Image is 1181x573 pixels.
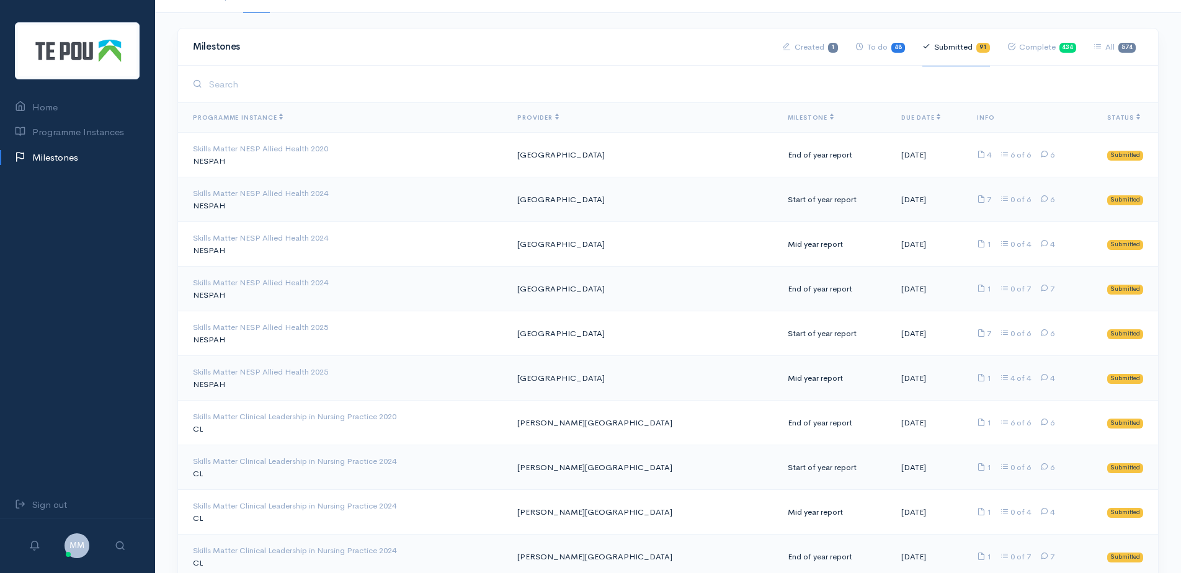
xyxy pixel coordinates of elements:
[507,401,777,445] td: [PERSON_NAME][GEOGRAPHIC_DATA]
[193,366,497,378] div: Skills Matter NESP Allied Health 2025
[507,177,777,222] td: [GEOGRAPHIC_DATA]
[193,42,768,52] h4: Milestones
[178,401,507,445] td: CL
[517,113,558,122] span: Provider
[855,28,905,66] a: To do48
[778,267,891,311] td: End of year report
[65,539,89,551] a: MM
[1033,194,1054,205] span: 6
[778,133,891,177] td: End of year report
[1107,285,1143,295] span: Submitted
[977,507,991,517] span: 1
[193,500,497,512] div: Skills Matter Clinical Leadership in Nursing Practice 2024
[1107,151,1143,161] span: Submitted
[205,71,1143,97] input: Search
[977,462,991,473] span: 1
[178,133,507,177] td: NESPAH
[993,462,1031,473] span: 0 of 6
[193,143,497,155] div: Skills Matter NESP Allied Health 2020
[193,455,497,468] div: Skills Matter Clinical Leadership in Nursing Practice 2024
[193,544,497,557] div: Skills Matter Clinical Leadership in Nursing Practice 2024
[1094,28,1136,66] a: All574
[193,411,497,423] div: Skills Matter Clinical Leadership in Nursing Practice 2020
[977,417,991,428] span: 1
[1033,462,1054,473] span: 6
[178,356,507,401] td: NESPAH
[507,490,777,535] td: [PERSON_NAME][GEOGRAPHIC_DATA]
[993,507,1031,517] span: 0 of 4
[178,222,507,267] td: NESPAH
[891,401,967,445] td: [DATE]
[977,149,991,160] span: 4
[1107,419,1143,429] span: Submitted
[891,133,967,177] td: [DATE]
[993,239,1031,249] span: 0 of 4
[178,490,507,535] td: CL
[977,113,994,122] span: Info
[15,22,140,79] img: Te Pou
[977,373,991,383] span: 1
[783,28,838,66] a: Created1
[778,222,891,267] td: Mid year report
[993,149,1031,160] span: 6 of 6
[977,194,991,205] span: 7
[993,551,1031,562] span: 0 of 7
[977,328,991,339] span: 7
[1107,553,1143,562] span: Submitted
[891,267,967,311] td: [DATE]
[178,311,507,356] td: NESPAH
[891,311,967,356] td: [DATE]
[178,267,507,311] td: NESPAH
[901,113,940,122] span: Due Date
[977,283,991,294] span: 1
[778,490,891,535] td: Mid year report
[507,133,777,177] td: [GEOGRAPHIC_DATA]
[1033,417,1054,428] span: 6
[1033,551,1054,562] span: 7
[891,177,967,222] td: [DATE]
[1107,463,1143,473] span: Submitted
[891,222,967,267] td: [DATE]
[178,445,507,490] td: CL
[778,311,891,356] td: Start of year report
[1007,28,1077,66] a: Complete434
[1033,239,1054,249] span: 4
[507,222,777,267] td: [GEOGRAPHIC_DATA]
[894,43,902,51] b: 48
[778,356,891,401] td: Mid year report
[65,533,89,558] span: MM
[788,113,834,122] span: Milestone
[1107,508,1143,518] span: Submitted
[1107,374,1143,384] span: Submitted
[193,232,497,244] div: Skills Matter NESP Allied Health 2024
[993,373,1031,383] span: 4 of 4
[507,445,777,490] td: [PERSON_NAME][GEOGRAPHIC_DATA]
[778,401,891,445] td: End of year report
[891,445,967,490] td: [DATE]
[1033,507,1054,517] span: 4
[193,277,497,289] div: Skills Matter NESP Allied Health 2024
[1033,328,1054,339] span: 6
[193,321,497,334] div: Skills Matter NESP Allied Health 2025
[1033,373,1054,383] span: 4
[1107,113,1140,122] span: Status
[507,267,777,311] td: [GEOGRAPHIC_DATA]
[1033,149,1054,160] span: 6
[993,417,1031,428] span: 6 of 6
[193,113,283,122] span: Programme Instance
[1062,43,1073,51] b: 434
[1107,240,1143,250] span: Submitted
[507,356,777,401] td: [GEOGRAPHIC_DATA]
[993,194,1031,205] span: 0 of 6
[891,356,967,401] td: [DATE]
[778,177,891,222] td: Start of year report
[891,490,967,535] td: [DATE]
[507,311,777,356] td: [GEOGRAPHIC_DATA]
[993,283,1031,294] span: 0 of 7
[1107,195,1143,205] span: Submitted
[922,28,990,66] a: Submitted91
[977,239,991,249] span: 1
[993,328,1031,339] span: 0 of 6
[977,551,991,562] span: 1
[1121,43,1133,51] b: 574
